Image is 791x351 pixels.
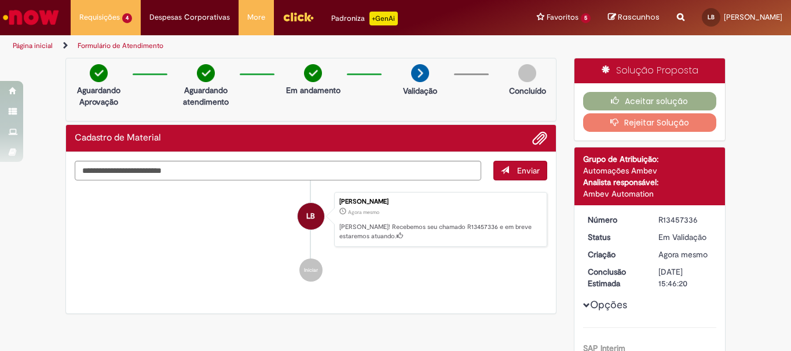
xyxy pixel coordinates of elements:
[304,64,322,82] img: check-circle-green.png
[339,198,541,205] div: [PERSON_NAME]
[532,131,547,146] button: Adicionar anexos
[331,12,398,25] div: Padroniza
[581,13,591,23] span: 5
[583,113,717,132] button: Rejeitar Solução
[583,153,717,165] div: Grupo de Atribuição:
[658,266,712,289] div: [DATE] 15:46:20
[247,12,265,23] span: More
[71,84,127,108] p: Aguardando Aprovação
[13,41,53,50] a: Página inicial
[75,180,547,294] ul: Histórico de tíquete
[122,13,132,23] span: 4
[518,64,536,82] img: img-circle-grey.png
[197,64,215,82] img: check-circle-green.png
[574,58,726,83] div: Solução Proposta
[658,249,712,260] div: 28/08/2025 11:46:12
[579,249,650,260] dt: Criação
[708,13,715,21] span: LB
[509,85,546,97] p: Concluído
[608,12,660,23] a: Rascunhos
[403,85,437,97] p: Validação
[411,64,429,82] img: arrow-next.png
[348,209,379,216] span: Agora mesmo
[579,231,650,243] dt: Status
[9,35,519,57] ul: Trilhas de página
[658,214,712,226] div: R13457336
[658,249,708,260] span: Agora mesmo
[178,84,234,108] p: Aguardando atendimento
[618,12,660,23] span: Rascunhos
[90,64,108,82] img: check-circle-green.png
[75,192,547,247] li: Luiza Cruz Bastos
[286,84,340,96] p: Em andamento
[658,249,708,260] time: 28/08/2025 11:46:12
[79,12,120,23] span: Requisições
[724,12,782,22] span: [PERSON_NAME]
[547,12,578,23] span: Favoritos
[579,266,650,289] dt: Conclusão Estimada
[149,12,230,23] span: Despesas Corporativas
[78,41,163,50] a: Formulário de Atendimento
[493,161,547,180] button: Enviar
[583,165,717,176] div: Automações Ambev
[1,6,61,29] img: ServiceNow
[583,176,717,188] div: Analista responsável:
[348,209,379,216] time: 28/08/2025 11:46:12
[339,223,541,241] p: [PERSON_NAME]! Recebemos seu chamado R13457336 e em breve estaremos atuando.
[583,92,717,110] button: Aceitar solução
[306,202,315,230] span: LB
[283,8,314,25] img: click_logo_yellow_360x200.png
[369,12,398,25] p: +GenAi
[658,231,712,243] div: Em Validação
[579,214,650,226] dt: Número
[298,203,324,230] div: Luiza Cruz Bastos
[75,161,481,180] textarea: Digite sua mensagem aqui...
[517,165,540,176] span: Enviar
[75,133,161,143] h2: Cadastro de Material Histórico de tíquete
[583,188,717,199] div: Ambev Automation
